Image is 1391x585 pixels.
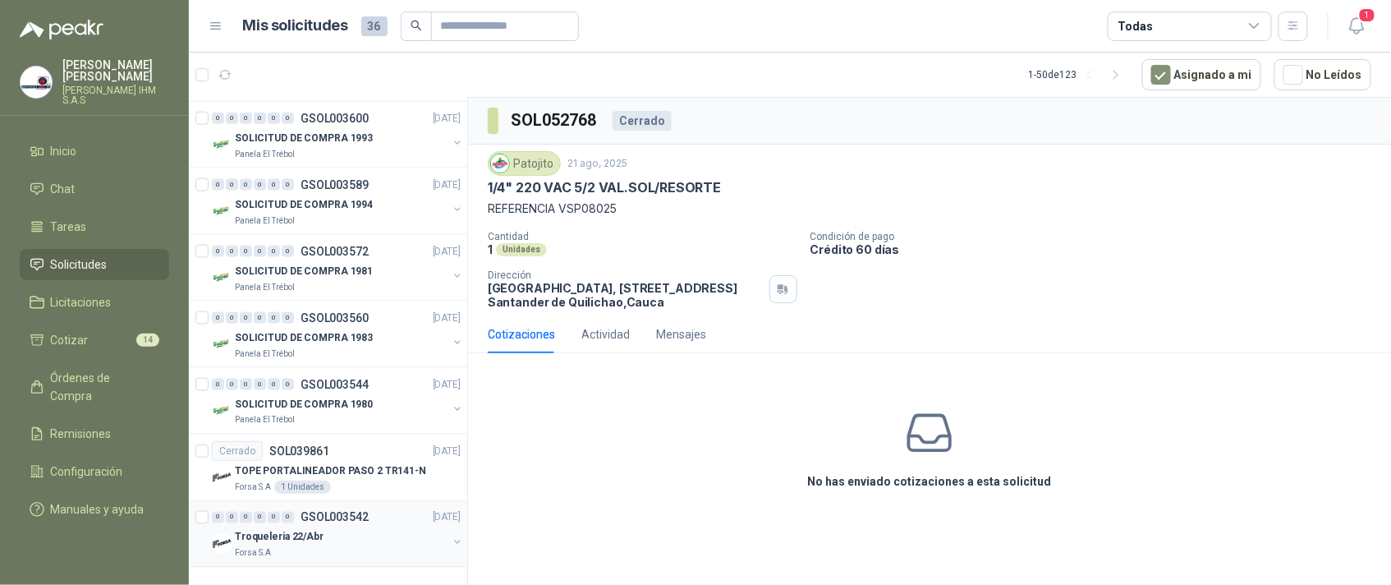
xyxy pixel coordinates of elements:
a: Órdenes de Compra [20,362,169,412]
div: 0 [282,379,294,390]
div: 0 [268,312,280,324]
div: 0 [268,113,280,124]
div: 0 [282,113,294,124]
a: Solicitudes [20,249,169,280]
p: GSOL003544 [301,379,369,390]
h1: Mis solicitudes [243,14,348,38]
div: 0 [282,512,294,523]
div: 0 [240,113,252,124]
p: Forsa S.A [235,481,271,494]
div: 0 [254,379,266,390]
p: [DATE] [433,177,461,193]
a: Remisiones [20,418,169,449]
img: Company Logo [212,135,232,154]
div: Cerrado [212,441,263,461]
a: 0 0 0 0 0 0 GSOL003572[DATE] Company LogoSOLICITUD DE COMPRA 1981Panela El Trébol [212,242,464,294]
p: [DATE] [433,377,461,393]
button: Asignado a mi [1142,59,1261,90]
div: 0 [240,246,252,257]
a: Cotizar14 [20,325,169,356]
a: Inicio [20,136,169,167]
div: Patojito [488,151,561,176]
p: [DATE] [433,444,461,459]
a: Tareas [20,211,169,242]
div: 1 - 50 de 123 [1028,62,1129,88]
p: Condición de pago [810,231,1384,242]
p: [PERSON_NAME] [PERSON_NAME] [62,59,169,82]
a: Licitaciones [20,287,169,318]
div: 0 [226,113,238,124]
p: Panela El Trébol [235,348,295,361]
p: GSOL003600 [301,113,369,124]
h3: SOL052768 [512,108,599,133]
div: 0 [226,379,238,390]
a: 0 0 0 0 0 0 GSOL003600[DATE] Company LogoSOLICITUD DE COMPRA 1993Panela El Trébol [212,108,464,161]
div: 0 [268,512,280,523]
a: 0 0 0 0 0 0 GSOL003560[DATE] Company LogoSOLICITUD DE COMPRA 1983Panela El Trébol [212,308,464,361]
span: Solicitudes [51,256,108,274]
p: [DATE] [433,111,461,127]
div: Unidades [496,243,547,256]
div: 0 [212,246,224,257]
p: [DATE] [433,510,461,526]
div: 0 [226,179,238,191]
p: Panela El Trébol [235,214,295,228]
span: Chat [51,180,76,198]
span: 14 [136,334,159,347]
div: 0 [254,113,266,124]
div: 0 [226,312,238,324]
h3: No has enviado cotizaciones a esta solicitud [808,472,1052,491]
a: Chat [20,173,169,205]
p: Panela El Trébol [235,148,295,161]
span: Configuración [51,463,123,481]
span: 1 [1358,7,1376,23]
img: Company Logo [21,67,52,98]
div: Cotizaciones [488,325,555,343]
span: Licitaciones [51,293,112,311]
p: 1 [488,242,493,256]
img: Company Logo [212,401,232,421]
div: 0 [282,179,294,191]
p: GSOL003589 [301,179,369,191]
img: Company Logo [212,534,232,554]
div: 1 Unidades [274,481,331,494]
p: Forsa S.A [235,547,271,560]
span: Órdenes de Compra [51,369,154,405]
div: 0 [282,312,294,324]
p: Troqueleria 22/Abr [235,530,324,546]
p: SOLICITUD DE COMPRA 1993 [235,131,373,146]
p: SOLICITUD DE COMPRA 1994 [235,197,373,213]
div: 0 [254,179,266,191]
div: Mensajes [656,325,706,343]
div: 0 [240,379,252,390]
a: CerradoSOL039861[DATE] Company LogoTOPE PORTALINEADOR PASO 2 TR141-NForsa S.A1 Unidades [189,435,467,501]
div: 0 [268,246,280,257]
div: 0 [212,512,224,523]
p: Panela El Trébol [235,281,295,294]
a: 0 0 0 0 0 0 GSOL003542[DATE] Company LogoTroqueleria 22/AbrForsa S.A [212,508,464,560]
p: REFERENCIA VSP08025 [488,200,1371,218]
p: SOLICITUD DE COMPRA 1980 [235,397,373,412]
button: 1 [1342,12,1371,41]
span: 36 [361,16,388,36]
p: SOLICITUD DE COMPRA 1983 [235,330,373,346]
img: Company Logo [212,201,232,221]
div: 0 [240,512,252,523]
img: Company Logo [212,334,232,354]
p: [DATE] [433,311,461,326]
span: Inicio [51,142,77,160]
button: No Leídos [1274,59,1371,90]
a: 0 0 0 0 0 0 GSOL003589[DATE] Company LogoSOLICITUD DE COMPRA 1994Panela El Trébol [212,175,464,228]
p: SOL039861 [269,445,329,457]
img: Company Logo [212,468,232,487]
p: [PERSON_NAME] IHM S.A.S [62,85,169,105]
p: TOPE PORTALINEADOR PASO 2 TR141-N [235,463,426,479]
div: 0 [282,246,294,257]
div: 0 [212,113,224,124]
div: 0 [240,312,252,324]
div: 0 [226,246,238,257]
p: SOLICITUD DE COMPRA 1981 [235,264,373,279]
div: 0 [240,179,252,191]
span: Remisiones [51,425,112,443]
p: [DATE] [433,244,461,260]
